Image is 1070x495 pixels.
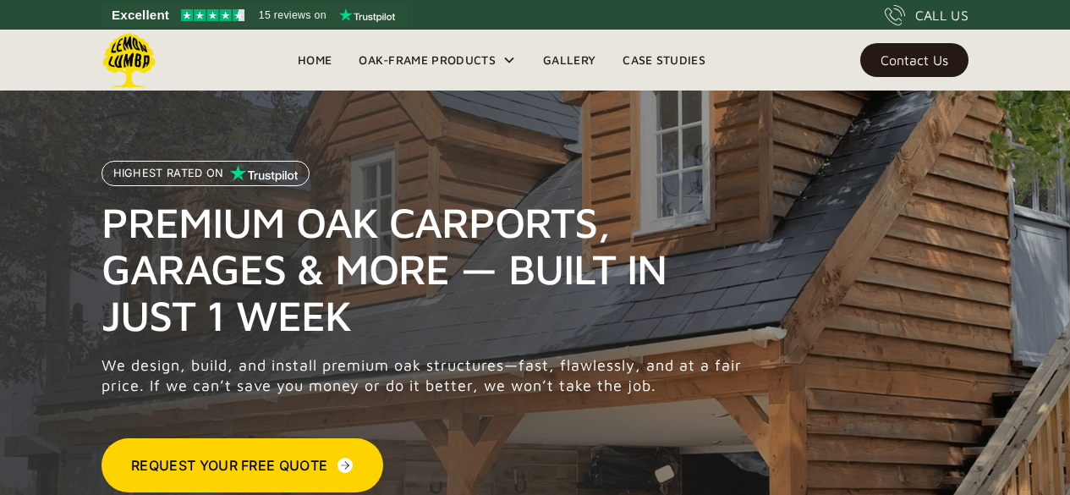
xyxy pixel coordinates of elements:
[284,47,345,73] a: Home
[102,438,383,492] a: Request Your Free Quote
[339,8,395,22] img: Trustpilot logo
[259,5,326,25] span: 15 reviews on
[609,47,719,73] a: Case Studies
[530,47,609,73] a: Gallery
[102,199,751,338] h1: Premium Oak Carports, Garages & More — Built in Just 1 Week
[345,30,530,91] div: Oak-Frame Products
[885,5,968,25] a: CALL US
[102,355,751,396] p: We design, build, and install premium oak structures—fast, flawlessly, and at a fair price. If we...
[113,168,224,179] p: Highest Rated on
[881,54,948,66] div: Contact Us
[181,9,244,21] img: Trustpilot 4.5 stars
[112,5,169,25] span: Excellent
[102,161,310,199] a: Highest Rated on
[131,455,327,476] div: Request Your Free Quote
[102,3,407,27] a: See Lemon Lumba reviews on Trustpilot
[359,50,496,70] div: Oak-Frame Products
[915,5,968,25] div: CALL US
[860,43,968,77] a: Contact Us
